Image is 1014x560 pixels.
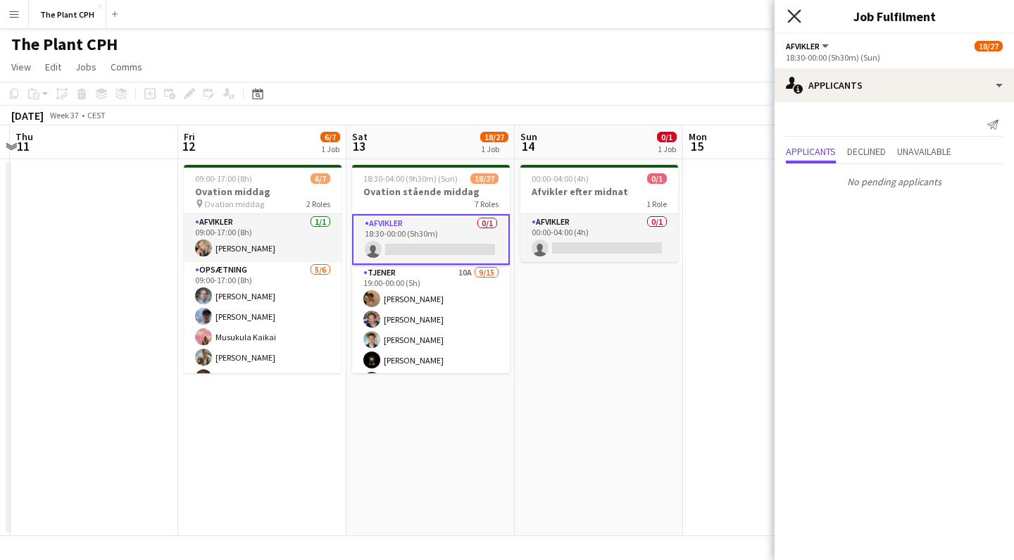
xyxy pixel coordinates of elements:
[786,41,820,51] span: Afvikler
[320,132,340,142] span: 6/7
[352,130,368,143] span: Sat
[11,61,31,73] span: View
[29,1,106,28] button: The Plant CPH
[352,165,510,373] app-job-card: 18:30-04:00 (9h30m) (Sun)18/27Ovation stående middag7 RolesAfvikler0/118:30-00:00 (5h30m) Tjener1...
[847,147,886,156] span: Declined
[87,110,106,120] div: CEST
[350,138,368,154] span: 13
[786,147,836,156] span: Applicants
[481,144,508,154] div: 1 Job
[70,58,102,76] a: Jobs
[46,110,82,120] span: Week 37
[480,132,508,142] span: 18/27
[786,41,831,51] button: Afvikler
[646,199,667,209] span: 1 Role
[45,61,61,73] span: Edit
[470,173,499,184] span: 18/27
[520,214,678,262] app-card-role: Afvikler0/100:00-04:00 (4h)
[184,165,342,373] app-job-card: 09:00-17:00 (8h)6/7Ovation middag Ovation middag2 RolesAfvikler1/109:00-17:00 (8h)[PERSON_NAME]Op...
[520,130,537,143] span: Sun
[363,173,458,184] span: 18:30-04:00 (9h30m) (Sun)
[195,173,252,184] span: 09:00-17:00 (8h)
[184,130,195,143] span: Fri
[689,130,707,143] span: Mon
[306,199,330,209] span: 2 Roles
[658,144,676,154] div: 1 Job
[182,138,195,154] span: 12
[13,138,33,154] span: 11
[786,52,1003,63] div: 18:30-00:00 (5h30m) (Sun)
[75,61,96,73] span: Jobs
[204,199,264,209] span: Ovation middag
[352,185,510,198] h3: Ovation stående middag
[184,185,342,198] h3: Ovation middag
[184,262,342,412] app-card-role: Opsætning5/609:00-17:00 (8h)[PERSON_NAME][PERSON_NAME]Musukula Kaikai[PERSON_NAME][PERSON_NAME]
[352,214,510,265] app-card-role: Afvikler0/118:30-00:00 (5h30m)
[11,34,118,55] h1: The Plant CPH
[520,165,678,262] app-job-card: 00:00-04:00 (4h)0/1Afvikler efter midnat1 RoleAfvikler0/100:00-04:00 (4h)
[518,138,537,154] span: 14
[475,199,499,209] span: 7 Roles
[311,173,330,184] span: 6/7
[321,144,339,154] div: 1 Job
[775,7,1014,25] h3: Job Fulfilment
[775,170,1014,194] p: No pending applicants
[39,58,67,76] a: Edit
[532,173,589,184] span: 00:00-04:00 (4h)
[647,173,667,184] span: 0/1
[520,185,678,198] h3: Afvikler efter midnat
[657,132,677,142] span: 0/1
[975,41,1003,51] span: 18/27
[6,58,37,76] a: View
[687,138,707,154] span: 15
[775,68,1014,102] div: Applicants
[15,130,33,143] span: Thu
[11,108,44,123] div: [DATE]
[105,58,148,76] a: Comms
[897,147,951,156] span: Unavailable
[111,61,142,73] span: Comms
[184,214,342,262] app-card-role: Afvikler1/109:00-17:00 (8h)[PERSON_NAME]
